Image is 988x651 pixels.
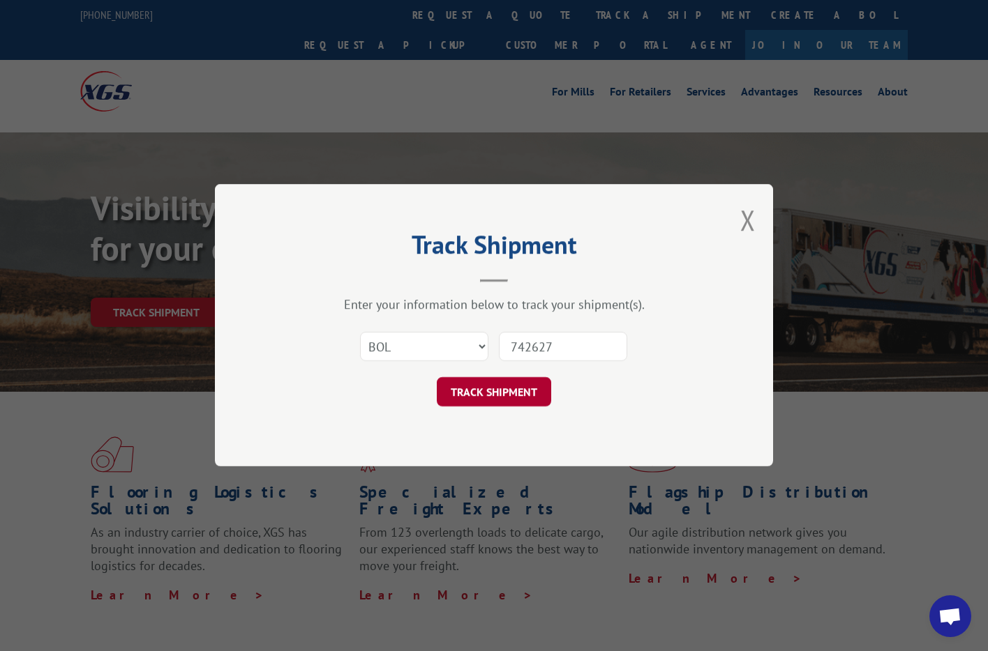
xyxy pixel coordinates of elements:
[929,595,971,637] div: Open chat
[437,378,551,407] button: TRACK SHIPMENT
[285,235,703,261] h2: Track Shipment
[285,297,703,313] div: Enter your information below to track your shipment(s).
[499,332,627,362] input: Number(s)
[740,201,756,238] button: Close modal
